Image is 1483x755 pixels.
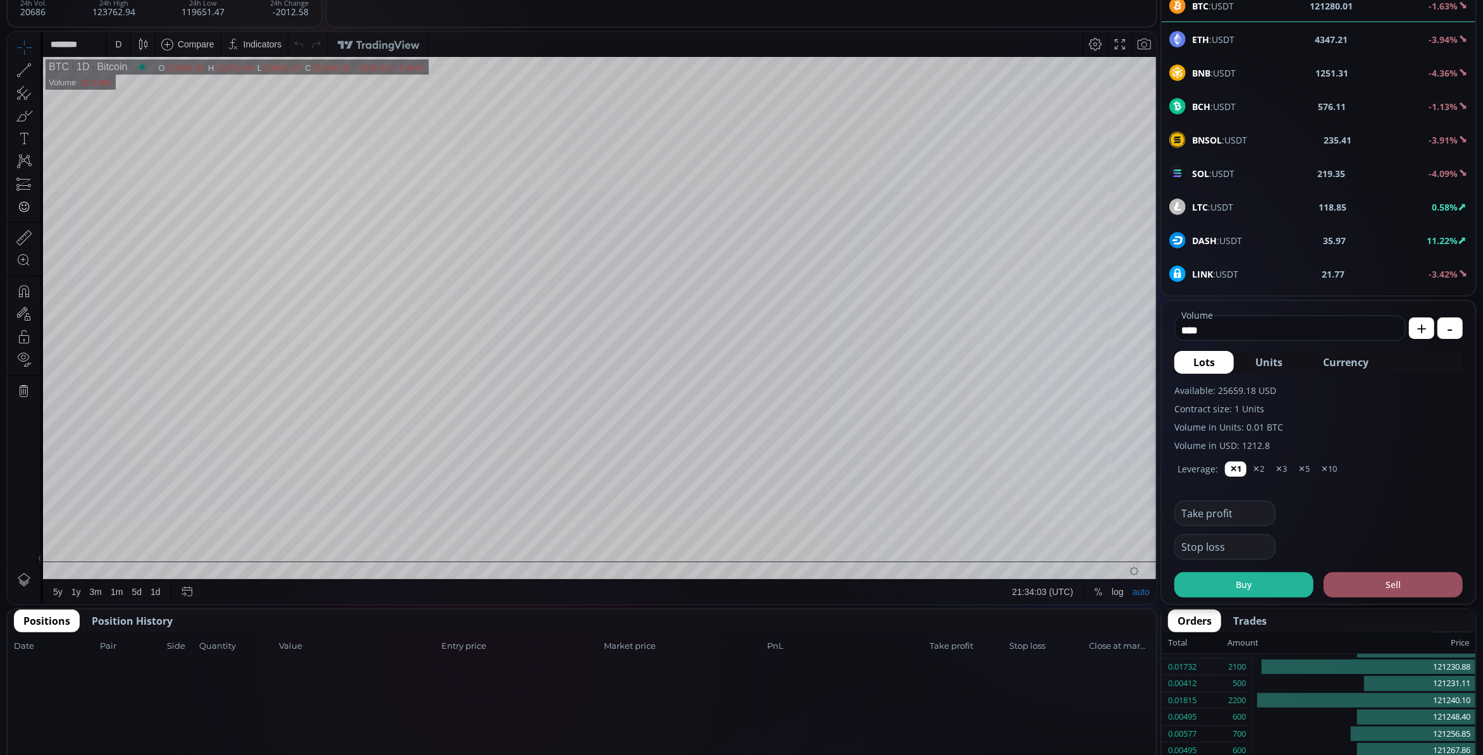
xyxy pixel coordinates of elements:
[1192,200,1233,214] span: :USDT
[1082,548,1100,572] div: Toggle Percentage
[1100,548,1121,572] div: Toggle Log Scale
[1178,462,1218,476] label: Leverage:
[41,29,61,40] div: BTC
[167,640,195,653] span: Side
[1009,640,1085,653] span: Stop loss
[1253,659,1475,676] div: 121230.88
[1429,101,1458,113] b: -1.13%
[1192,201,1208,213] b: LTC
[1233,675,1246,692] div: 500
[1322,267,1345,281] b: 21.77
[103,555,115,565] div: 1m
[930,640,1006,653] span: Take profit
[767,640,926,653] span: PnL
[11,169,22,181] div: 
[1089,640,1150,653] span: Close at market
[1319,100,1346,113] b: 576.11
[1192,33,1234,46] span: :USDT
[236,7,274,17] div: Indicators
[1192,34,1209,46] b: ETH
[23,613,70,629] span: Positions
[1192,100,1236,113] span: :USDT
[1174,351,1234,374] button: Lots
[1192,234,1242,247] span: :USDT
[14,610,80,632] button: Positions
[1316,66,1349,80] b: 1251.31
[1192,167,1234,180] span: :USDT
[1168,709,1197,725] div: 0.00495
[1121,548,1147,572] div: Toggle Auto Scale
[1293,462,1315,477] button: ✕5
[1429,268,1458,280] b: -3.42%
[1168,635,1228,651] div: Total
[199,640,275,653] span: Quantity
[1192,67,1210,79] b: BNB
[1323,355,1369,370] span: Currency
[1233,726,1246,742] div: 700
[1192,134,1222,146] b: BNSOL
[1228,692,1246,709] div: 2200
[441,640,600,653] span: Entry price
[1192,133,1247,147] span: :USDT
[1174,384,1463,397] label: Available: 25659.18 USD
[1324,572,1463,598] button: Sell
[1192,168,1209,180] b: SOL
[1224,610,1276,632] button: Trades
[1168,726,1197,742] div: 0.00577
[1323,234,1346,247] b: 35.97
[1174,439,1463,452] label: Volume in USD: 1212.8
[1000,548,1070,572] button: 21:34:03 (UTC)
[1193,355,1215,370] span: Lots
[64,555,73,565] div: 1y
[82,555,94,565] div: 3m
[1236,351,1301,374] button: Units
[1192,267,1238,281] span: :USDT
[46,555,55,565] div: 5y
[1253,692,1475,709] div: 121240.10
[1174,572,1314,598] button: Buy
[1315,33,1348,46] b: 4347.21
[1192,268,1213,280] b: LINK
[1174,402,1463,415] label: Contract size: 1 Units
[1304,351,1388,374] button: Currency
[41,46,68,55] div: Volume
[61,29,82,40] div: 1D
[1318,167,1346,180] b: 219.35
[108,7,114,17] div: D
[1168,675,1197,692] div: 0.00412
[1228,659,1246,675] div: 2100
[1005,555,1066,565] span: 21:34:03 (UTC)
[207,31,245,40] div: 123762.94
[1168,692,1197,709] div: 0.01815
[1253,675,1475,692] div: 121231.11
[1429,34,1458,46] b: -3.94%
[1258,635,1469,651] div: Price
[82,29,120,40] div: Bitcoin
[1429,134,1458,146] b: -3.91%
[250,31,255,40] div: L
[255,31,293,40] div: 119651.47
[304,31,343,40] div: 121280.00
[1168,659,1197,675] div: 0.01732
[125,555,135,565] div: 5d
[158,31,197,40] div: 123306.01
[82,610,182,632] button: Position History
[1192,66,1236,80] span: :USDT
[1316,462,1342,477] button: ✕10
[14,640,96,653] span: Date
[347,31,417,40] div: −2026.00 (−1.64%)
[100,640,163,653] span: Pair
[129,29,140,40] div: Market open
[1104,555,1116,565] div: log
[1174,420,1463,434] label: Volume in Units: 0.01 BTC
[92,613,173,629] span: Position History
[605,640,763,653] span: Market price
[1429,168,1458,180] b: -4.09%
[170,7,207,17] div: Compare
[29,518,35,535] div: Hide Drawings Toolbar
[143,555,153,565] div: 1d
[279,640,438,653] span: Value
[200,31,207,40] div: H
[151,31,157,40] div: O
[1168,610,1221,632] button: Orders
